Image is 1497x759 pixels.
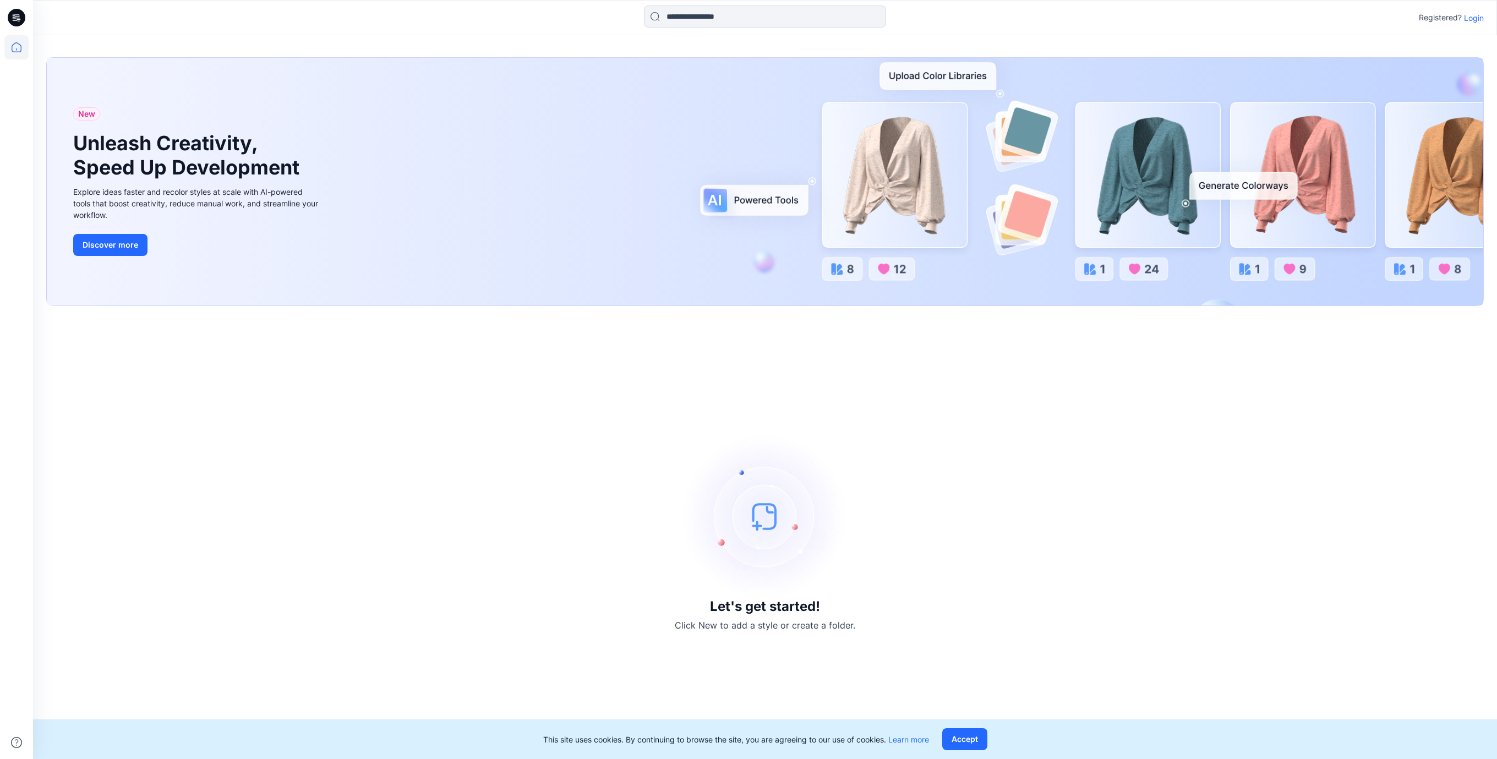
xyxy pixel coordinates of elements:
[675,619,855,632] p: Click New to add a style or create a folder.
[1464,12,1484,24] p: Login
[710,599,820,614] h3: Let's get started!
[78,107,95,121] span: New
[73,234,321,256] a: Discover more
[1419,11,1462,24] p: Registered?
[682,434,848,599] img: empty-state-image.svg
[73,234,147,256] button: Discover more
[73,186,321,221] div: Explore ideas faster and recolor styles at scale with AI-powered tools that boost creativity, red...
[543,734,929,745] p: This site uses cookies. By continuing to browse the site, you are agreeing to our use of cookies.
[888,735,929,744] a: Learn more
[942,728,987,750] button: Accept
[73,132,304,179] h1: Unleash Creativity, Speed Up Development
